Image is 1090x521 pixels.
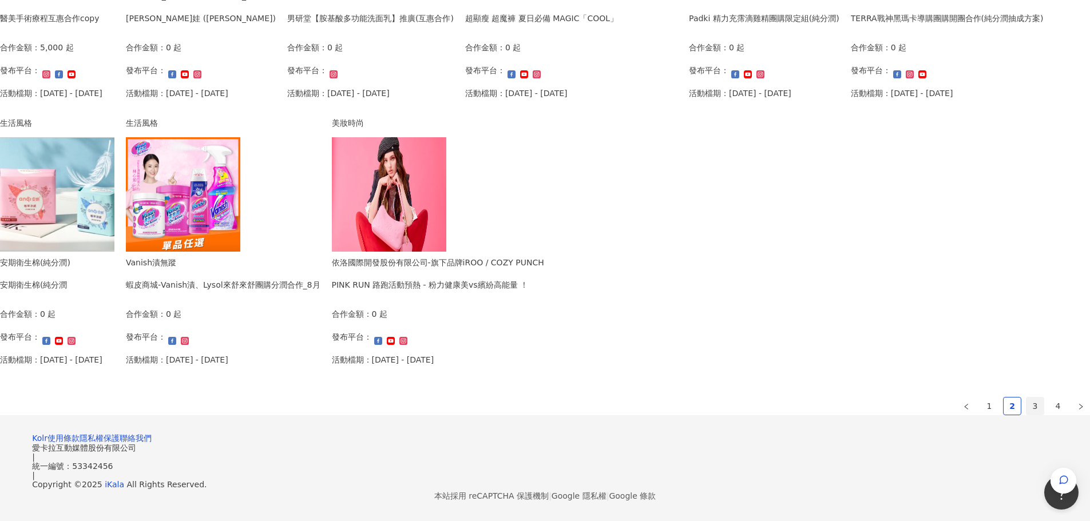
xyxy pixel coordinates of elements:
[689,64,729,77] p: 發布平台：
[287,64,327,77] p: 發布平台：
[332,308,372,320] p: 合作金額：
[607,491,609,500] span: |
[891,41,906,54] p: 0 起
[689,87,791,100] p: 活動檔期：[DATE] - [DATE]
[1077,403,1084,410] span: right
[166,41,181,54] p: 0 起
[126,87,228,100] p: 活動檔期：[DATE] - [DATE]
[963,403,970,410] span: left
[465,12,677,25] div: 超顯瘦 超魔褲 夏日必備 MAGIC「COOL」
[689,41,729,54] p: 合作金額：
[851,64,891,77] p: 發布平台：
[851,87,953,100] p: 活動檔期：[DATE] - [DATE]
[1026,397,1044,415] li: 3
[287,87,390,100] p: 活動檔期：[DATE] - [DATE]
[689,12,839,25] div: Padki 精力充霈滴雞精團購限定組(純分潤)
[957,397,976,415] li: Previous Page
[981,397,998,415] a: 1
[126,64,166,77] p: 發布平台：
[287,12,454,25] div: 男研堂【胺基酸多功能洗面乳】推廣(互惠合作)
[851,12,1044,25] div: TERRA戰神黑瑪卡導購團購開團合作(純分潤抽成方案)
[465,41,505,54] p: 合作金額：
[40,41,74,54] p: 5,000 起
[1004,397,1021,415] a: 2
[166,308,181,320] p: 0 起
[32,433,47,443] a: Kolr
[32,462,1058,471] div: 統一編號：53342456
[32,452,35,462] span: |
[126,137,240,252] img: 漬無蹤、來舒全系列商品
[1044,475,1079,510] iframe: Help Scout Beacon - Open
[1072,397,1090,415] li: Next Page
[851,41,891,54] p: 合作金額：
[1003,397,1021,415] li: 2
[32,443,1058,452] div: 愛卡拉互動媒體股份有限公司
[609,491,656,500] a: Google 條款
[105,480,124,489] a: iKala
[332,353,434,366] p: 活動檔期：[DATE] - [DATE]
[552,491,607,500] a: Google 隱私權
[729,41,744,54] p: 0 起
[1072,397,1090,415] button: right
[287,41,327,54] p: 合作金額：
[332,137,446,252] img: 粉力健康美vs繽紛高能量 系列服飾
[126,117,320,129] div: 生活風格
[332,331,372,343] p: 發布平台：
[505,41,521,54] p: 0 起
[1049,397,1067,415] li: 4
[126,308,166,320] p: 合作金額：
[980,397,998,415] li: 1
[126,41,166,54] p: 合作金額：
[47,433,80,443] a: 使用條款
[434,489,656,503] span: 本站採用 reCAPTCHA 保護機制
[332,279,544,291] div: PINK RUN 路跑活動預熱 - 粉力健康美vs繽紛高能量 ！
[957,397,976,415] button: left
[40,308,56,320] p: 0 起
[32,471,35,480] span: |
[549,491,552,500] span: |
[80,433,120,443] a: 隱私權保護
[126,353,228,366] p: 活動檔期：[DATE] - [DATE]
[327,41,343,54] p: 0 起
[32,480,1058,489] div: Copyright © 2025 All Rights Reserved.
[120,433,152,443] a: 聯絡我們
[332,256,544,269] div: 依洛國際開發股份有限公司-旗下品牌iROO / COZY PUNCH
[126,279,320,291] div: 蝦皮商城-Vanish漬、Lysol來舒來舒團購分潤合作_8月
[372,308,387,320] p: 0 起
[465,87,568,100] p: 活動檔期：[DATE] - [DATE]
[332,117,544,129] div: 美妝時尚
[126,12,276,25] div: [PERSON_NAME]娃 ([PERSON_NAME])
[126,256,320,269] div: Vanish漬無蹤
[465,64,505,77] p: 發布平台：
[126,331,166,343] p: 發布平台：
[1026,397,1044,415] a: 3
[1049,397,1067,415] a: 4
